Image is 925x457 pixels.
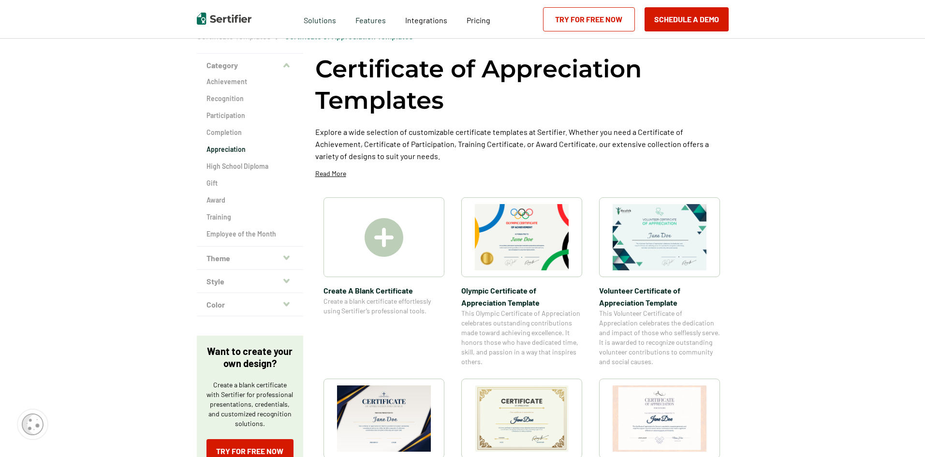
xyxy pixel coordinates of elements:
button: Category [197,54,303,77]
a: Recognition [206,94,294,103]
img: Create A Blank Certificate [365,218,403,257]
span: Olympic Certificate of Appreciation​ Template [461,284,582,309]
span: Pricing [467,15,490,25]
button: Theme [197,247,303,270]
div: Category [197,77,303,247]
button: Color [197,293,303,316]
span: Create A Blank Certificate [323,284,444,296]
span: Integrations [405,15,447,25]
img: Volunteer Certificate of Appreciation Template [613,204,706,270]
span: Create a blank certificate effortlessly using Sertifier’s professional tools. [323,296,444,316]
span: Features [355,13,386,25]
a: Completion [206,128,294,137]
span: This Olympic Certificate of Appreciation celebrates outstanding contributions made toward achievi... [461,309,582,367]
span: This Volunteer Certificate of Appreciation celebrates the dedication and impact of those who self... [599,309,720,367]
img: Cookie Popup Icon [22,413,44,435]
h1: Certificate of Appreciation Templates [315,53,729,116]
p: Create a blank certificate with Sertifier for professional presentations, credentials, and custom... [206,380,294,428]
p: Read More [315,169,346,178]
p: Explore a wide selection of customizable certificate templates at Sertifier. Whether you need a C... [315,126,729,162]
a: Volunteer Certificate of Appreciation TemplateVolunteer Certificate of Appreciation TemplateThis ... [599,197,720,367]
a: Award [206,195,294,205]
img: Certificate of Appreciation for Donors​ Template [613,385,706,452]
a: Gift [206,178,294,188]
button: Style [197,270,303,293]
a: Employee of the Month [206,229,294,239]
iframe: Chat Widget [877,411,925,457]
a: Appreciation [206,145,294,154]
span: Volunteer Certificate of Appreciation Template [599,284,720,309]
img: Certificate of Appreciation for Church​ [337,385,431,452]
span: Solutions [304,13,336,25]
p: Want to create your own design? [206,345,294,369]
a: Olympic Certificate of Appreciation​ TemplateOlympic Certificate of Appreciation​ TemplateThis Ol... [461,197,582,367]
a: Participation [206,111,294,120]
img: Sertifier | Digital Credentialing Platform [197,13,251,25]
a: Achievement [206,77,294,87]
a: High School Diploma [206,162,294,171]
a: Pricing [467,13,490,25]
img: Army Certificate of Appreciation​ Template [475,385,569,452]
a: Integrations [405,13,447,25]
a: Training [206,212,294,222]
button: Schedule a Demo [645,7,729,31]
a: Try for Free Now [543,7,635,31]
img: Olympic Certificate of Appreciation​ Template [475,204,569,270]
